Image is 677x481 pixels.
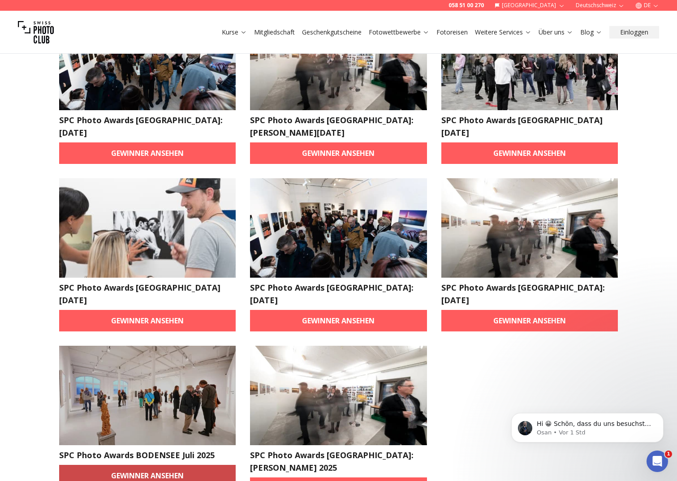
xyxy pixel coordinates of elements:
[254,28,295,37] a: Mitgliedschaft
[441,114,618,139] h2: SPC Photo Awards [GEOGRAPHIC_DATA] [DATE]
[577,26,606,39] button: Blog
[250,310,427,331] a: Gewinner ansehen
[475,28,531,37] a: Weitere Services
[433,26,471,39] button: Fotoreisen
[59,114,236,139] h2: SPC Photo Awards [GEOGRAPHIC_DATA]: [DATE]
[441,310,618,331] a: Gewinner ansehen
[609,26,659,39] button: Einloggen
[250,114,427,139] h2: SPC Photo Awards [GEOGRAPHIC_DATA]: [PERSON_NAME][DATE]
[250,178,427,278] img: SPC Photo Awards Geneva: June 2025
[436,28,468,37] a: Fotoreisen
[59,142,236,164] a: Gewinner ansehen
[498,394,677,457] iframe: Intercom notifications Nachricht
[441,178,618,278] img: SPC Photo Awards Zürich: Juni 2025
[665,451,672,458] span: 1
[539,28,573,37] a: Über uns
[298,26,365,39] button: Geschenkgutscheine
[250,449,427,474] h2: SPC Photo Awards [GEOGRAPHIC_DATA]: [PERSON_NAME] 2025
[448,2,484,9] a: 058 51 00 270
[59,281,236,306] h2: SPC Photo Awards [GEOGRAPHIC_DATA] [DATE]
[580,28,602,37] a: Blog
[222,28,247,37] a: Kurse
[250,142,427,164] a: Gewinner ansehen
[441,11,618,110] img: SPC Photo Awards BERLIN May 2025
[250,26,298,39] button: Mitgliedschaft
[59,346,236,445] img: SPC Photo Awards BODENSEE Juli 2025
[59,449,236,461] h2: SPC Photo Awards BODENSEE Juli 2025
[302,28,362,37] a: Geschenkgutscheine
[250,281,427,306] h2: SPC Photo Awards [GEOGRAPHIC_DATA]: [DATE]
[471,26,535,39] button: Weitere Services
[250,11,427,110] img: SPC Photo Awards Zürich: März 2025
[535,26,577,39] button: Über uns
[18,14,54,50] img: Swiss photo club
[365,26,433,39] button: Fotowettbewerbe
[250,346,427,445] img: SPC Photo Awards Zürich: Herbst 2025
[647,451,668,472] iframe: Intercom live chat
[59,310,236,331] a: Gewinner ansehen
[369,28,429,37] a: Fotowettbewerbe
[59,11,236,110] img: SPC Photo Awards Geneva: February 2025
[441,281,618,306] h2: SPC Photo Awards [GEOGRAPHIC_DATA]: [DATE]
[59,178,236,278] img: SPC Photo Awards WIEN Juni 2025
[441,142,618,164] a: Gewinner ansehen
[218,26,250,39] button: Kurse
